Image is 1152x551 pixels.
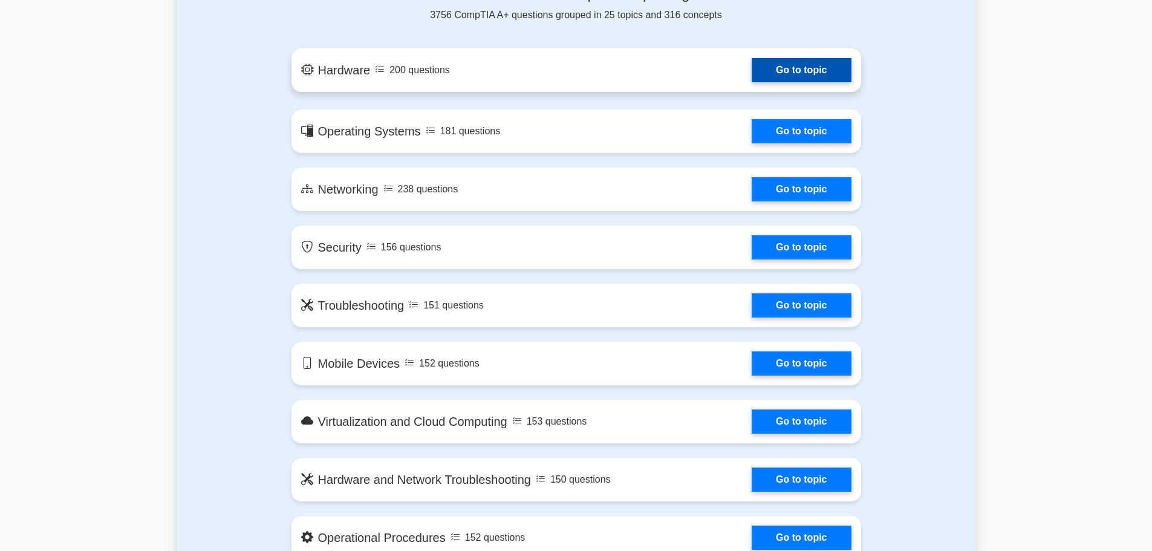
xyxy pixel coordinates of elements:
a: Go to topic [752,235,851,259]
a: Go to topic [752,177,851,201]
a: Go to topic [752,293,851,318]
a: Go to topic [752,526,851,550]
a: Go to topic [752,119,851,143]
a: Go to topic [752,409,851,434]
a: Go to topic [752,58,851,82]
a: Go to topic [752,351,851,376]
a: Go to topic [752,468,851,492]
